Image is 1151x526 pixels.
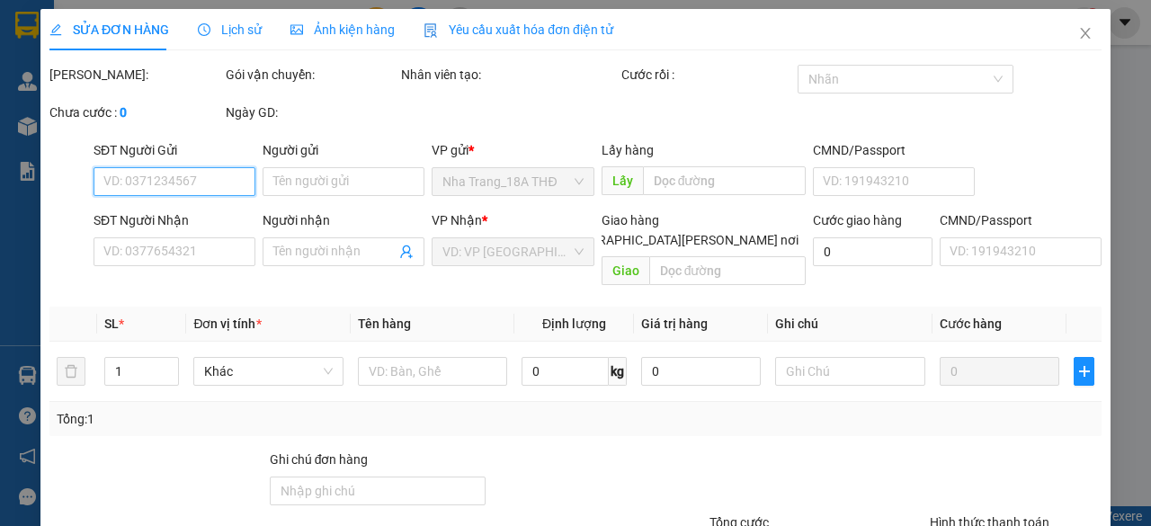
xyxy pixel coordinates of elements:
[813,213,902,227] label: Cước giao hàng
[104,316,119,331] span: SL
[940,210,1102,230] div: CMND/Passport
[94,140,255,160] div: SĐT Người Gửi
[263,210,424,230] div: Người nhận
[424,23,438,38] img: icon
[1060,9,1111,59] button: Close
[226,65,398,85] div: Gói vận chuyển:
[601,256,648,285] span: Giao
[813,140,975,160] div: CMND/Passport
[813,237,932,266] input: Cước giao hàng
[601,166,642,195] span: Lấy
[601,143,653,157] span: Lấy hàng
[1078,26,1093,40] span: close
[358,316,411,331] span: Tên hàng
[49,103,222,122] div: Chưa cước :
[939,316,1001,331] span: Cước hàng
[939,357,1059,386] input: 0
[193,316,261,331] span: Đơn vị tính
[263,140,424,160] div: Người gửi
[553,230,806,250] span: [GEOGRAPHIC_DATA][PERSON_NAME] nơi
[358,357,507,386] input: VD: Bàn, Ghế
[49,65,222,85] div: [PERSON_NAME]:
[641,316,708,331] span: Giá trị hàng
[49,23,62,36] span: edit
[432,140,593,160] div: VP gửi
[120,105,127,120] b: 0
[198,22,262,37] span: Lịch sử
[204,358,332,385] span: Khác
[642,166,805,195] input: Dọc đường
[601,213,658,227] span: Giao hàng
[49,22,169,37] span: SỬA ĐƠN HÀNG
[226,103,398,122] div: Ngày GD:
[401,65,618,85] div: Nhân viên tạo:
[775,357,924,386] input: Ghi Chú
[609,357,627,386] span: kg
[57,409,446,429] div: Tổng: 1
[290,23,303,36] span: picture
[432,213,482,227] span: VP Nhận
[768,307,932,342] th: Ghi chú
[290,22,395,37] span: Ảnh kiện hàng
[424,22,613,37] span: Yêu cầu xuất hóa đơn điện tử
[94,210,255,230] div: SĐT Người Nhận
[621,65,794,85] div: Cước rồi :
[198,23,210,36] span: clock-circle
[57,357,85,386] button: delete
[1075,364,1093,379] span: plus
[1074,357,1094,386] button: plus
[399,245,414,259] span: user-add
[442,168,583,195] span: Nha Trang_18A THĐ
[269,477,486,505] input: Ghi chú đơn hàng
[269,452,368,467] label: Ghi chú đơn hàng
[542,316,606,331] span: Định lượng
[648,256,805,285] input: Dọc đường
